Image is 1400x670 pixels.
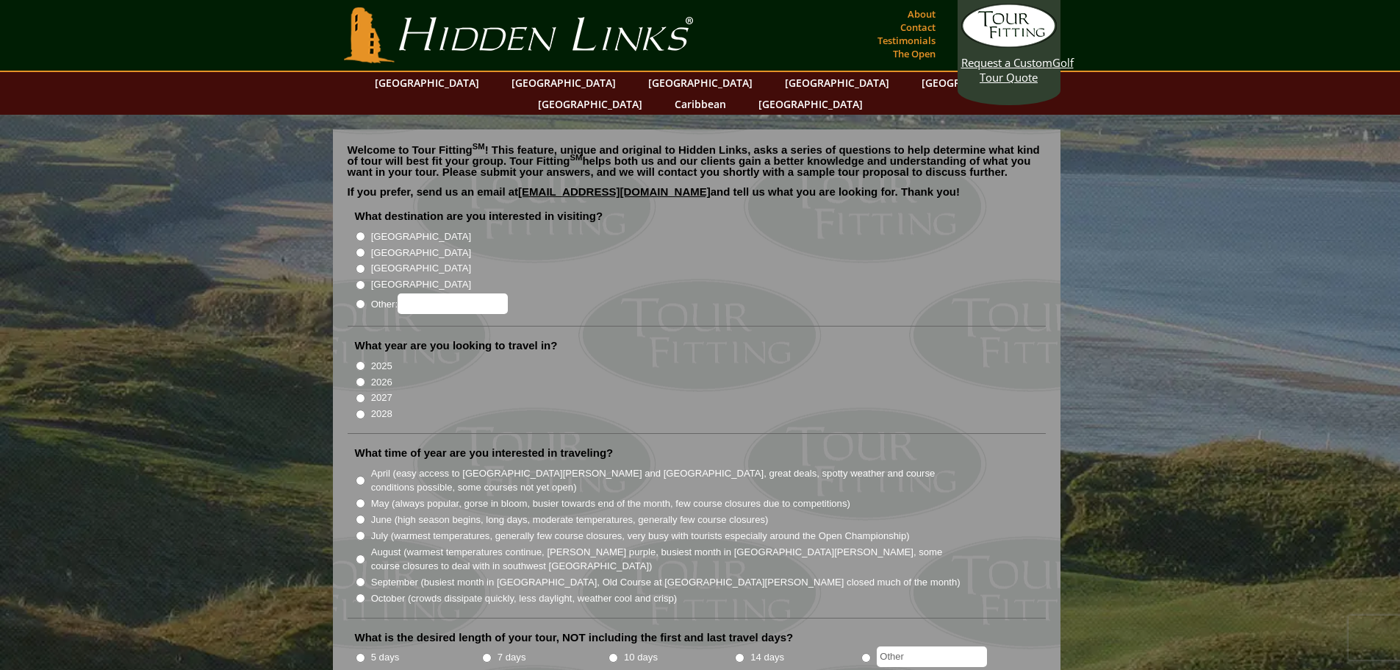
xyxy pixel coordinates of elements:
a: Request a CustomGolf Tour Quote [961,4,1057,85]
label: October (crowds dissipate quickly, less daylight, weather cool and crisp) [371,591,678,606]
a: [GEOGRAPHIC_DATA] [641,72,760,93]
label: Other: [371,293,508,314]
label: September (busiest month in [GEOGRAPHIC_DATA], Old Course at [GEOGRAPHIC_DATA][PERSON_NAME] close... [371,575,961,590]
label: What year are you looking to travel in? [355,338,558,353]
label: July (warmest temperatures, generally few course closures, very busy with tourists especially aro... [371,529,910,544]
a: The Open [889,43,939,64]
label: What is the desired length of your tour, NOT including the first and last travel days? [355,630,794,645]
label: What destination are you interested in visiting? [355,209,603,224]
a: [GEOGRAPHIC_DATA] [531,93,650,115]
label: What time of year are you interested in traveling? [355,446,614,460]
span: Request a Custom [961,55,1052,70]
a: [GEOGRAPHIC_DATA] [778,72,897,93]
label: April (easy access to [GEOGRAPHIC_DATA][PERSON_NAME] and [GEOGRAPHIC_DATA], great deals, spotty w... [371,466,962,495]
input: Other: [398,293,508,314]
label: August (warmest temperatures continue, [PERSON_NAME] purple, busiest month in [GEOGRAPHIC_DATA][P... [371,545,962,574]
label: [GEOGRAPHIC_DATA] [371,246,471,260]
a: [EMAIL_ADDRESS][DOMAIN_NAME] [518,185,711,198]
label: June (high season begins, long days, moderate temperatures, generally few course closures) [371,513,769,527]
p: If you prefer, send us an email at and tell us what you are looking for. Thank you! [348,186,1046,208]
sup: SM [473,142,485,151]
label: 7 days [498,650,526,665]
label: [GEOGRAPHIC_DATA] [371,229,471,244]
input: Other [877,646,987,667]
label: 2025 [371,359,392,374]
label: May (always popular, gorse in bloom, busier towards end of the month, few course closures due to ... [371,496,850,511]
a: Caribbean [667,93,733,115]
label: 10 days [624,650,658,665]
a: [GEOGRAPHIC_DATA] [914,72,1033,93]
label: 5 days [371,650,400,665]
sup: SM [570,153,583,162]
a: [GEOGRAPHIC_DATA] [504,72,623,93]
label: 2027 [371,391,392,405]
a: [GEOGRAPHIC_DATA] [367,72,487,93]
label: 2026 [371,375,392,390]
label: 14 days [750,650,784,665]
label: [GEOGRAPHIC_DATA] [371,277,471,292]
a: About [904,4,939,24]
a: Contact [897,17,939,38]
p: Welcome to Tour Fitting ! This feature, unique and original to Hidden Links, asks a series of que... [348,144,1046,177]
label: [GEOGRAPHIC_DATA] [371,261,471,276]
a: [GEOGRAPHIC_DATA] [751,93,870,115]
a: Testimonials [874,30,939,51]
label: 2028 [371,407,392,421]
